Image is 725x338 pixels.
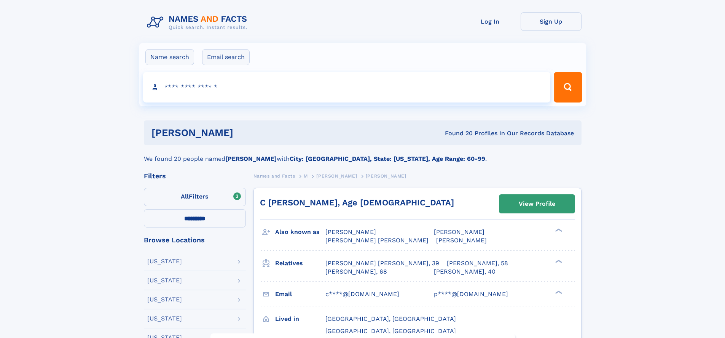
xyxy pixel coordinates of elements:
[225,155,277,162] b: [PERSON_NAME]
[275,226,325,239] h3: Also known as
[181,193,189,200] span: All
[521,12,582,31] a: Sign Up
[553,228,562,233] div: ❯
[144,237,246,243] div: Browse Locations
[143,72,551,103] input: search input
[325,327,456,335] span: [GEOGRAPHIC_DATA], [GEOGRAPHIC_DATA]
[290,155,485,162] b: City: [GEOGRAPHIC_DATA], State: [US_STATE], Age Range: 60-99
[554,72,582,103] button: Search Button
[151,128,339,138] h1: [PERSON_NAME]
[553,290,562,295] div: ❯
[325,315,456,322] span: [GEOGRAPHIC_DATA], [GEOGRAPHIC_DATA]
[202,49,250,65] label: Email search
[144,145,582,163] div: We found 20 people named with .
[304,173,308,179] span: M
[260,198,454,207] a: C [PERSON_NAME], Age [DEMOGRAPHIC_DATA]
[275,312,325,325] h3: Lived in
[325,259,439,268] a: [PERSON_NAME] [PERSON_NAME], 39
[145,49,194,65] label: Name search
[304,171,308,181] a: M
[144,12,253,33] img: Logo Names and Facts
[147,316,182,322] div: [US_STATE]
[316,173,357,179] span: [PERSON_NAME]
[147,296,182,303] div: [US_STATE]
[460,12,521,31] a: Log In
[339,129,574,138] div: Found 20 Profiles In Our Records Database
[436,237,487,244] span: [PERSON_NAME]
[434,268,496,276] a: [PERSON_NAME], 40
[253,171,295,181] a: Names and Facts
[147,277,182,284] div: [US_STATE]
[147,258,182,264] div: [US_STATE]
[553,259,562,264] div: ❯
[325,237,429,244] span: [PERSON_NAME] [PERSON_NAME]
[434,228,484,235] span: [PERSON_NAME]
[325,268,387,276] a: [PERSON_NAME], 68
[144,173,246,179] div: Filters
[316,171,357,181] a: [PERSON_NAME]
[275,257,325,270] h3: Relatives
[144,188,246,206] label: Filters
[519,195,555,213] div: View Profile
[366,173,406,179] span: [PERSON_NAME]
[447,259,508,268] a: [PERSON_NAME], 58
[275,288,325,301] h3: Email
[325,228,376,235] span: [PERSON_NAME]
[499,195,575,213] a: View Profile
